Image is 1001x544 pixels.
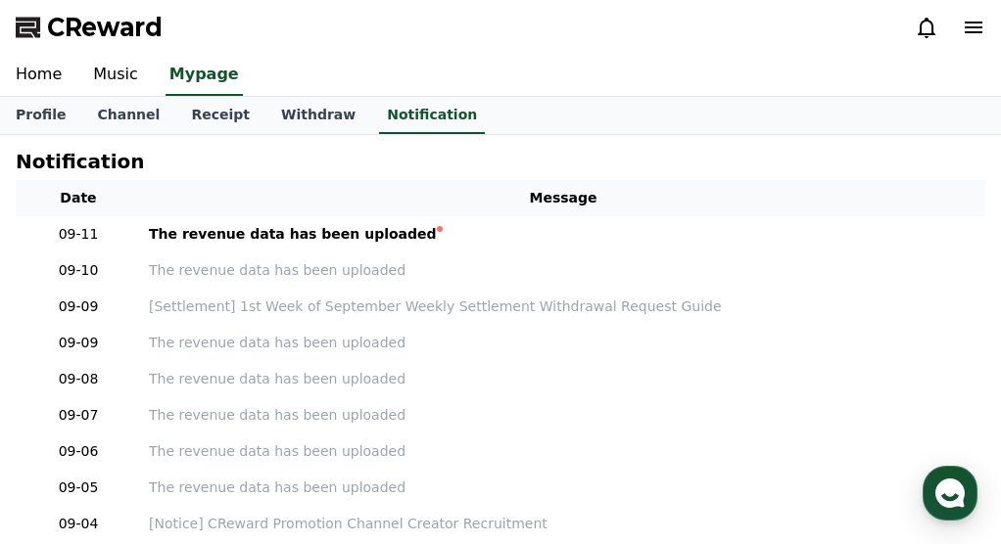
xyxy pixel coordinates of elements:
[141,180,985,216] th: Message
[175,97,265,134] a: Receipt
[24,296,133,317] p: 09-09
[265,97,371,134] a: Withdraw
[6,382,129,431] a: Home
[24,260,133,281] p: 09-10
[149,369,977,389] a: The revenue data has been uploaded
[149,514,977,534] a: [Notice] CReward Promotion Channel Creator Recruitment
[16,12,163,43] a: CReward
[379,97,485,134] a: Notification
[47,12,163,43] span: CReward
[24,333,133,353] p: 09-09
[149,224,977,245] a: The revenue data has been uploaded
[16,180,141,216] th: Date
[77,55,154,96] a: Music
[24,369,133,389] p: 09-08
[149,224,437,245] div: The revenue data has been uploaded
[149,333,977,353] a: The revenue data has been uploaded
[149,296,977,317] a: [Settlement] 1st Week of September Weekly Settlement Withdrawal Request Guide
[149,260,977,281] a: The revenue data has been uploaded
[24,405,133,426] p: 09-07
[149,441,977,462] a: The revenue data has been uploaded
[81,97,175,134] a: Channel
[50,411,84,427] span: Home
[129,382,253,431] a: Messages
[166,55,243,96] a: Mypage
[149,477,977,498] a: The revenue data has been uploaded
[24,477,133,498] p: 09-05
[24,441,133,462] p: 09-06
[16,151,144,172] h4: Notification
[149,405,977,426] a: The revenue data has been uploaded
[290,411,338,427] span: Settings
[24,224,133,245] p: 09-11
[163,412,220,428] span: Messages
[24,514,133,534] p: 09-04
[253,382,376,431] a: Settings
